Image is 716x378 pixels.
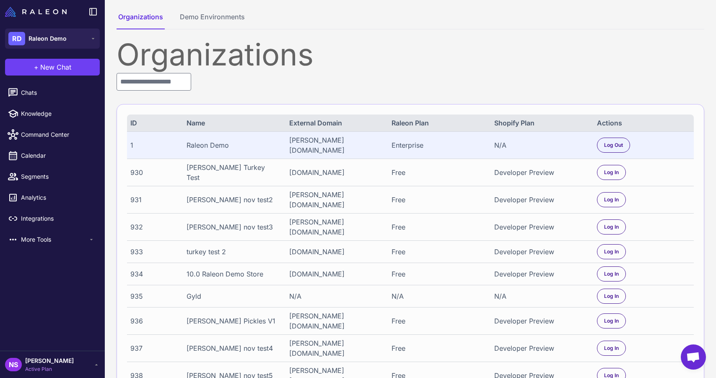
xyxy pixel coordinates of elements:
a: Chats [3,84,101,102]
a: Calendar [3,147,101,164]
div: 10.0 Raleon Demo Store [187,269,280,279]
div: Free [392,316,485,326]
div: ID [130,118,177,128]
div: Raleon Demo [187,140,280,150]
span: Segments [21,172,95,181]
img: Raleon Logo [5,7,67,17]
div: [PERSON_NAME] Pickles V1 [187,316,280,326]
span: Log In [604,248,619,255]
a: Knowledge [3,105,101,123]
span: [PERSON_NAME] [25,356,74,365]
div: Free [392,269,485,279]
span: Log In [604,292,619,300]
button: Demo Environments [178,12,246,29]
div: [PERSON_NAME] Turkey Test [187,162,280,182]
button: RDRaleon Demo [5,29,100,49]
div: Developer Preview [494,269,588,279]
div: [PERSON_NAME] nov test4 [187,343,280,353]
div: Developer Preview [494,247,588,257]
div: [PERSON_NAME][DOMAIN_NAME] [289,338,383,358]
div: [PERSON_NAME] nov test3 [187,222,280,232]
div: Shopify Plan [494,118,588,128]
div: Developer Preview [494,195,588,205]
div: [DOMAIN_NAME] [289,269,383,279]
div: Gyld [187,291,280,301]
span: Log In [604,223,619,231]
span: Chats [21,88,95,97]
div: 933 [130,247,177,257]
span: Log In [604,344,619,352]
div: [PERSON_NAME][DOMAIN_NAME] [289,311,383,331]
div: [PERSON_NAME][DOMAIN_NAME] [289,190,383,210]
div: 935 [130,291,177,301]
div: [PERSON_NAME][DOMAIN_NAME] [289,135,383,155]
span: Knowledge [21,109,95,118]
span: + [34,62,39,72]
span: Log Out [604,141,623,149]
a: Analytics [3,189,101,206]
div: N/A [392,291,485,301]
div: Developer Preview [494,167,588,177]
div: Free [392,222,485,232]
span: Calendar [21,151,95,160]
div: 931 [130,195,177,205]
button: Organizations [117,12,165,29]
div: Actions [597,118,690,128]
button: +New Chat [5,59,100,76]
div: Free [392,247,485,257]
div: Developer Preview [494,343,588,353]
span: Active Plan [25,365,74,373]
div: Organizations [117,39,704,70]
a: Open chat [681,344,706,370]
div: 936 [130,316,177,326]
div: [PERSON_NAME] nov test2 [187,195,280,205]
a: Integrations [3,210,101,227]
div: Free [392,167,485,177]
span: Command Center [21,130,95,139]
div: Developer Preview [494,316,588,326]
div: Raleon Plan [392,118,485,128]
div: [DOMAIN_NAME] [289,247,383,257]
div: Free [392,343,485,353]
div: N/A [494,140,588,150]
div: turkey test 2 [187,247,280,257]
div: 934 [130,269,177,279]
div: 1 [130,140,177,150]
span: Log In [604,270,619,278]
span: Log In [604,196,619,203]
div: Developer Preview [494,222,588,232]
span: More Tools [21,235,88,244]
div: [DOMAIN_NAME] [289,167,383,177]
a: Command Center [3,126,101,143]
div: N/A [494,291,588,301]
span: Raleon Demo [29,34,67,43]
div: 937 [130,343,177,353]
div: NS [5,358,22,371]
div: [PERSON_NAME][DOMAIN_NAME] [289,217,383,237]
div: External Domain [289,118,383,128]
span: Integrations [21,214,95,223]
span: Log In [604,317,619,325]
div: RD [8,32,25,45]
div: Name [187,118,280,128]
div: Enterprise [392,140,485,150]
div: N/A [289,291,383,301]
span: Analytics [21,193,95,202]
div: 930 [130,167,177,177]
span: Log In [604,169,619,176]
div: 932 [130,222,177,232]
div: Free [392,195,485,205]
span: New Chat [40,62,71,72]
a: Segments [3,168,101,185]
